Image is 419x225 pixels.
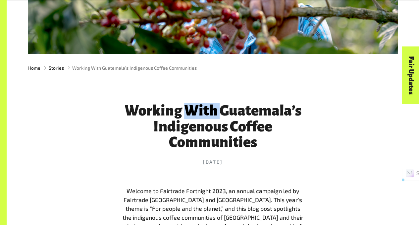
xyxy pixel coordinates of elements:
[49,64,64,71] a: Stories
[28,64,40,71] a: Home
[123,159,303,165] time: [DATE]
[72,64,197,71] span: Working With Guatemala’s Indigenous Coffee Communities
[123,103,303,151] h1: Working With Guatemala’s Indigenous Coffee Communities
